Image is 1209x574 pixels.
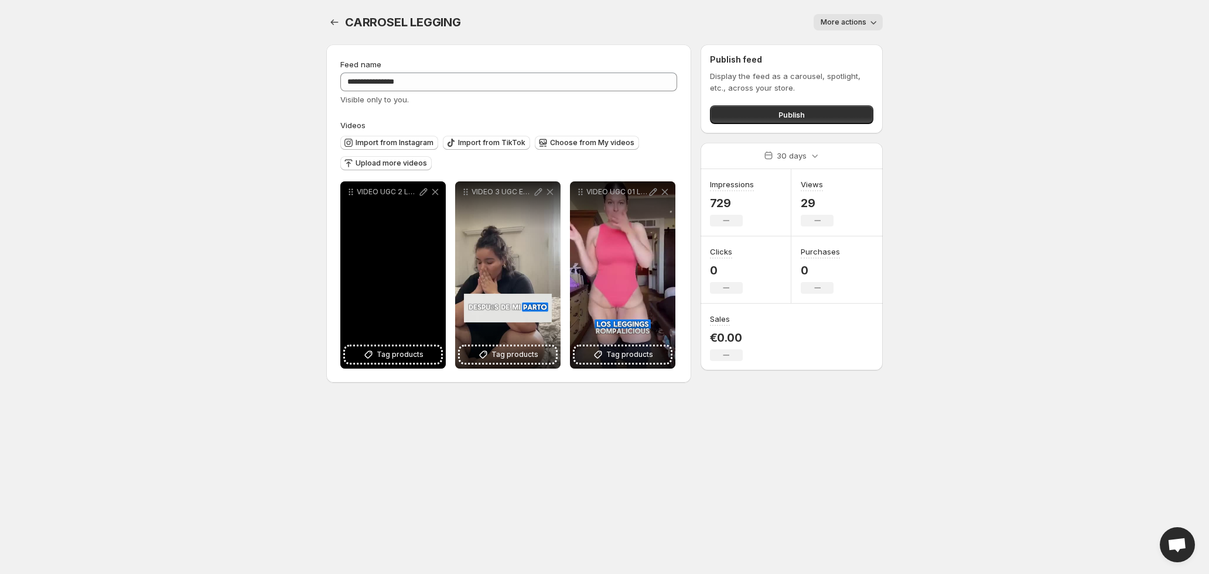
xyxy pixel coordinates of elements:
[801,196,834,210] p: 29
[345,15,461,29] span: CARROSEL LEGGING
[575,346,671,363] button: Tag products
[357,187,418,197] p: VIDEO UGC 2 LEGGING [GEOGRAPHIC_DATA]
[801,178,823,190] h3: Views
[377,349,424,360] span: Tag products
[710,331,743,345] p: €0.00
[356,138,433,147] span: Import from Instagram
[472,187,532,197] p: VIDEO 3 UGC ESPANHOL LEGGING
[340,156,432,170] button: Upload more videos
[458,138,525,147] span: Import from TikTok
[778,109,805,121] span: Publish
[340,60,381,69] span: Feed name
[340,181,446,369] div: VIDEO UGC 2 LEGGING [GEOGRAPHIC_DATA]Tag products
[340,95,409,104] span: Visible only to you.
[814,14,883,30] button: More actions
[550,138,634,147] span: Choose from My videos
[710,54,873,66] h2: Publish feed
[777,150,807,161] p: 30 days
[326,14,343,30] button: Settings
[491,349,538,360] span: Tag products
[710,196,754,210] p: 729
[1160,527,1195,562] div: Open chat
[710,313,730,325] h3: Sales
[821,18,866,27] span: More actions
[460,346,556,363] button: Tag products
[570,181,675,369] div: VIDEO UGC 01 LEGGING [GEOGRAPHIC_DATA]Tag products
[710,105,873,124] button: Publish
[710,70,873,94] p: Display the feed as a carousel, spotlight, etc., across your store.
[535,136,639,150] button: Choose from My videos
[801,263,840,277] p: 0
[710,246,732,257] h3: Clicks
[455,181,561,369] div: VIDEO 3 UGC ESPANHOL LEGGINGTag products
[340,121,366,130] span: Videos
[345,346,441,363] button: Tag products
[340,136,438,150] button: Import from Instagram
[710,178,754,190] h3: Impressions
[801,246,840,257] h3: Purchases
[443,136,530,150] button: Import from TikTok
[586,187,647,197] p: VIDEO UGC 01 LEGGING [GEOGRAPHIC_DATA]
[356,159,427,168] span: Upload more videos
[606,349,653,360] span: Tag products
[710,263,743,277] p: 0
